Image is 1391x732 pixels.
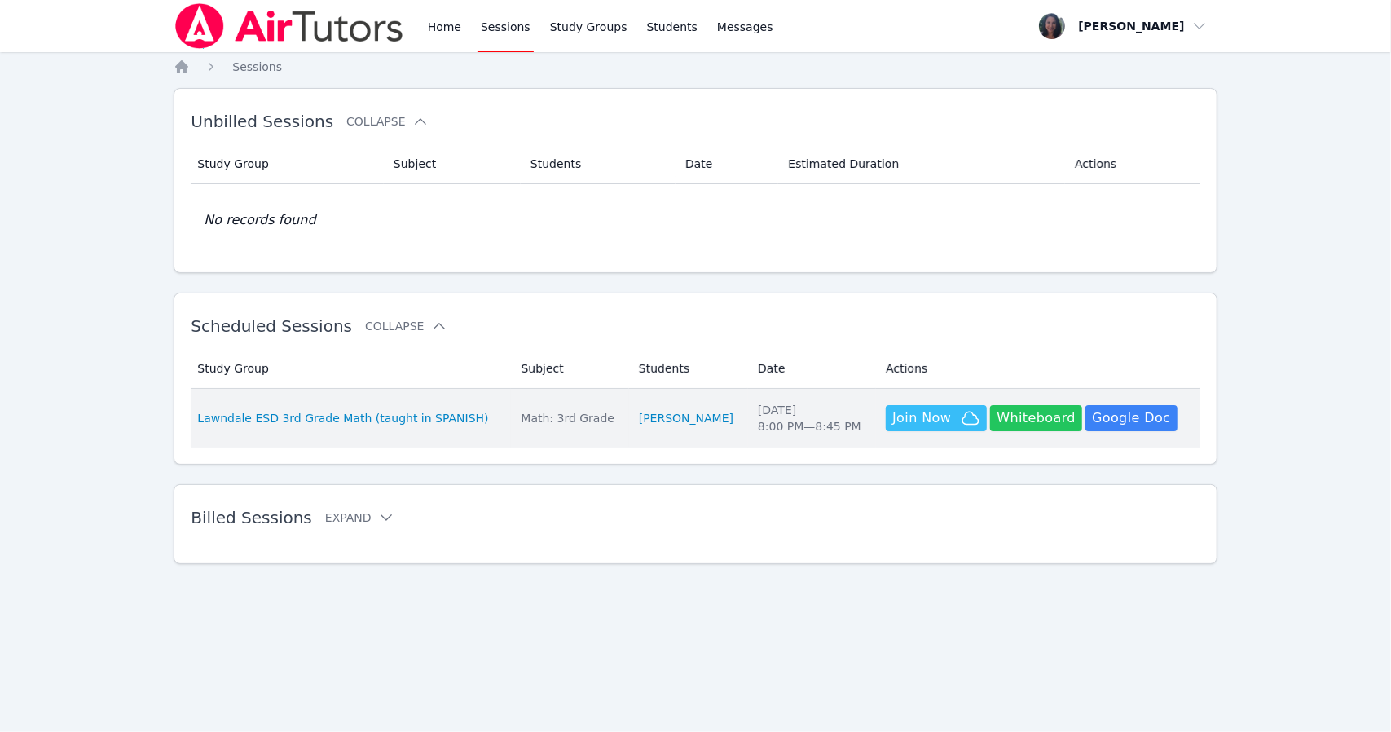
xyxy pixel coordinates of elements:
[639,410,733,426] a: [PERSON_NAME]
[191,144,383,184] th: Study Group
[191,184,1200,256] td: No records found
[876,349,1200,389] th: Actions
[365,318,447,334] button: Collapse
[197,410,488,426] a: Lawndale ESD 3rd Grade Math (taught in SPANISH)
[717,19,773,35] span: Messages
[191,508,311,527] span: Billed Sessions
[191,112,333,131] span: Unbilled Sessions
[191,349,511,389] th: Study Group
[676,144,778,184] th: Date
[990,405,1082,431] button: Whiteboard
[1065,144,1200,184] th: Actions
[232,60,282,73] span: Sessions
[325,509,394,526] button: Expand
[191,389,1200,448] tr: Lawndale ESD 3rd Grade Math (taught in SPANISH)Math: 3rd Grade[PERSON_NAME][DATE]8:00 PM—8:45 PMJ...
[778,144,1065,184] th: Estimated Duration
[521,144,676,184] th: Students
[629,349,748,389] th: Students
[892,408,951,428] span: Join Now
[346,113,428,130] button: Collapse
[174,3,404,49] img: Air Tutors
[1085,405,1177,431] a: Google Doc
[886,405,987,431] button: Join Now
[384,144,521,184] th: Subject
[232,59,282,75] a: Sessions
[191,316,352,336] span: Scheduled Sessions
[511,349,628,389] th: Subject
[748,349,876,389] th: Date
[174,59,1217,75] nav: Breadcrumb
[758,402,866,434] div: [DATE] 8:00 PM — 8:45 PM
[521,410,618,426] div: Math: 3rd Grade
